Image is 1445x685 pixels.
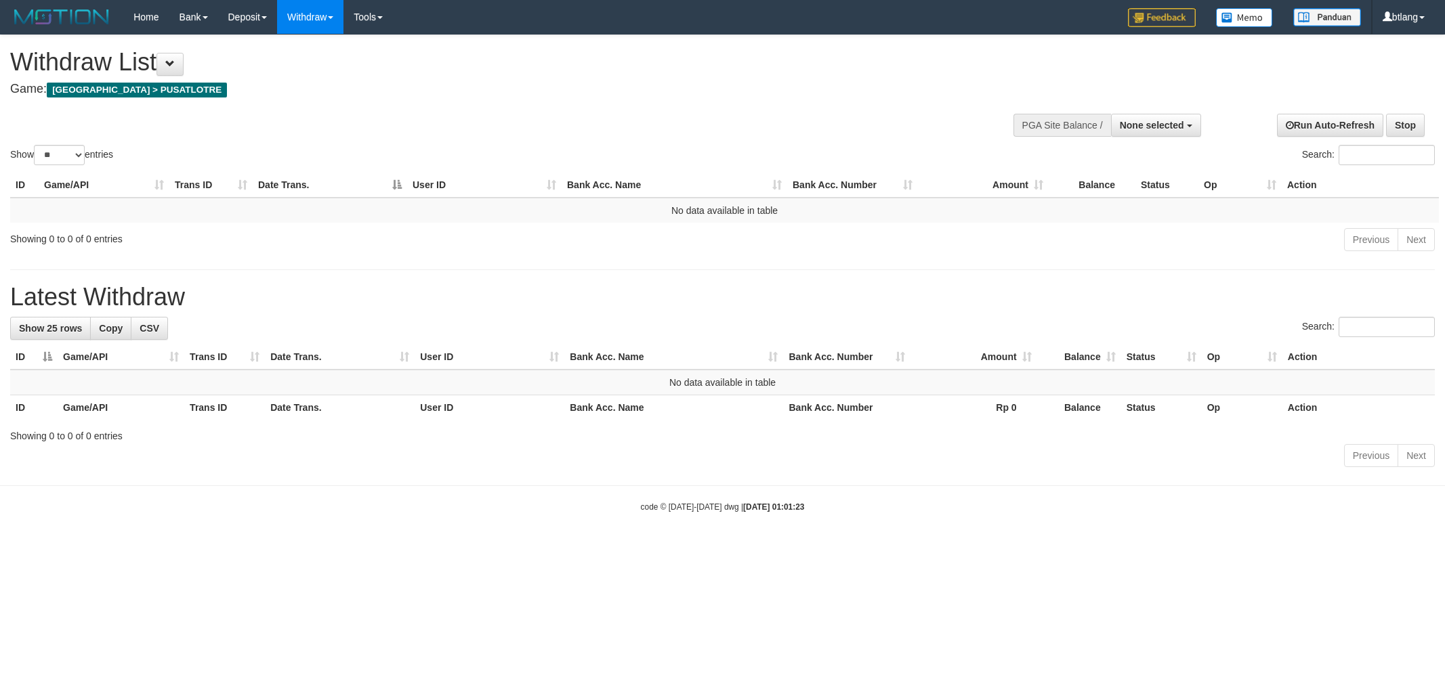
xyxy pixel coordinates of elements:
label: Show entries [10,145,113,165]
span: [GEOGRAPHIC_DATA] > PUSATLOTRE [47,83,227,97]
td: No data available in table [10,370,1435,395]
th: Balance [1037,395,1121,420]
a: Next [1398,228,1435,251]
input: Search: [1339,317,1435,337]
a: Show 25 rows [10,317,91,340]
th: Date Trans.: activate to sort column descending [253,173,407,198]
th: Op: activate to sort column ascending [1198,173,1282,198]
div: PGA Site Balance / [1013,114,1111,137]
span: Copy [99,323,123,334]
th: User ID: activate to sort column ascending [415,345,564,370]
th: Bank Acc. Name [564,395,783,420]
img: panduan.png [1293,8,1361,26]
h1: Withdraw List [10,49,950,76]
div: Showing 0 to 0 of 0 entries [10,227,592,246]
select: Showentries [34,145,85,165]
th: Date Trans.: activate to sort column ascending [265,345,415,370]
th: Status: activate to sort column ascending [1121,345,1202,370]
th: User ID: activate to sort column ascending [407,173,562,198]
th: Status [1121,395,1202,420]
th: Op [1202,395,1282,420]
th: Bank Acc. Name: activate to sort column ascending [562,173,787,198]
th: ID [10,173,39,198]
th: Bank Acc. Name: activate to sort column ascending [564,345,783,370]
img: Button%20Memo.svg [1216,8,1273,27]
button: None selected [1111,114,1201,137]
label: Search: [1302,145,1435,165]
th: Game/API: activate to sort column ascending [58,345,184,370]
th: User ID [415,395,564,420]
th: Amount: activate to sort column ascending [918,173,1049,198]
h1: Latest Withdraw [10,284,1435,311]
th: Trans ID: activate to sort column ascending [184,345,265,370]
th: Game/API: activate to sort column ascending [39,173,169,198]
label: Search: [1302,317,1435,337]
th: Balance [1049,173,1135,198]
th: Op: activate to sort column ascending [1202,345,1282,370]
td: No data available in table [10,198,1439,223]
a: Next [1398,444,1435,467]
th: Bank Acc. Number: activate to sort column ascending [787,173,918,198]
th: Trans ID: activate to sort column ascending [169,173,253,198]
th: Bank Acc. Number: activate to sort column ascending [783,345,910,370]
th: Amount: activate to sort column ascending [910,345,1037,370]
div: Showing 0 to 0 of 0 entries [10,424,1435,443]
th: Date Trans. [265,395,415,420]
a: Stop [1386,114,1425,137]
span: Show 25 rows [19,323,82,334]
img: Feedback.jpg [1128,8,1196,27]
th: ID [10,395,58,420]
a: Previous [1344,444,1398,467]
a: Previous [1344,228,1398,251]
th: Action [1282,173,1439,198]
img: MOTION_logo.png [10,7,113,27]
span: CSV [140,323,159,334]
strong: [DATE] 01:01:23 [743,502,804,512]
th: Trans ID [184,395,265,420]
a: Run Auto-Refresh [1277,114,1383,137]
th: Action [1282,395,1435,420]
th: Action [1282,345,1435,370]
small: code © [DATE]-[DATE] dwg | [641,502,805,512]
a: CSV [131,317,168,340]
input: Search: [1339,145,1435,165]
h4: Game: [10,83,950,96]
th: Status [1135,173,1198,198]
th: Balance: activate to sort column ascending [1037,345,1121,370]
th: ID: activate to sort column descending [10,345,58,370]
th: Rp 0 [910,395,1037,420]
th: Game/API [58,395,184,420]
a: Copy [90,317,131,340]
span: None selected [1120,120,1184,131]
th: Bank Acc. Number [783,395,910,420]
